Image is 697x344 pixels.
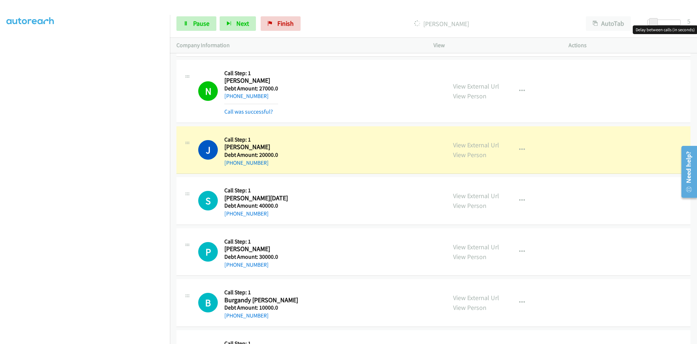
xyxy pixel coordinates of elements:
[453,243,499,251] a: View External Url
[224,136,278,143] h5: Call Step: 1
[453,92,486,100] a: View Person
[198,242,218,262] h1: P
[193,19,209,28] span: Pause
[176,16,216,31] a: Pause
[433,41,555,50] p: View
[676,143,697,201] iframe: Resource Center
[224,210,269,217] a: [PHONE_NUMBER]
[198,293,218,312] div: The call is yet to be attempted
[224,143,278,151] h2: [PERSON_NAME]
[453,192,499,200] a: View External Url
[568,41,690,50] p: Actions
[224,312,269,319] a: [PHONE_NUMBER]
[687,16,690,26] div: 5
[198,191,218,210] h1: S
[224,296,298,304] h2: Burgandy [PERSON_NAME]
[198,140,218,160] h1: J
[453,82,499,90] a: View External Url
[224,194,288,202] h2: [PERSON_NAME][DATE]
[453,201,486,210] a: View Person
[198,293,218,312] h1: B
[224,238,278,245] h5: Call Step: 1
[224,261,269,268] a: [PHONE_NUMBER]
[198,191,218,210] div: The call is yet to be attempted
[220,16,256,31] button: Next
[224,77,278,85] h2: [PERSON_NAME]
[224,245,278,253] h2: [PERSON_NAME]
[224,202,288,209] h5: Debt Amount: 40000.0
[453,151,486,159] a: View Person
[224,187,288,194] h5: Call Step: 1
[224,289,298,296] h5: Call Step: 1
[224,85,278,92] h5: Debt Amount: 27000.0
[198,81,218,101] h1: N
[453,141,499,149] a: View External Url
[277,19,294,28] span: Finish
[310,19,573,29] p: [PERSON_NAME]
[453,294,499,302] a: View External Url
[261,16,301,31] a: Finish
[236,19,249,28] span: Next
[224,70,278,77] h5: Call Step: 1
[224,159,269,166] a: [PHONE_NUMBER]
[453,253,486,261] a: View Person
[224,93,269,99] a: [PHONE_NUMBER]
[224,151,278,159] h5: Debt Amount: 20000.0
[224,108,273,115] a: Call was successful?
[586,16,631,31] button: AutoTab
[224,304,298,311] h5: Debt Amount: 10000.0
[453,303,486,312] a: View Person
[198,242,218,262] div: The call is yet to be attempted
[224,253,278,261] h5: Debt Amount: 30000.0
[176,41,420,50] p: Company Information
